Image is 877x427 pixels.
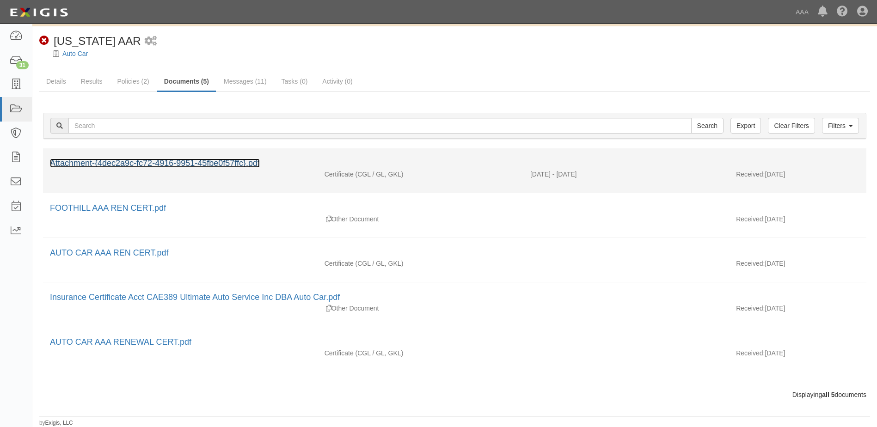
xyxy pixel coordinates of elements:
[36,390,873,399] div: Displaying documents
[45,420,73,426] a: Exigis, LLC
[50,293,340,302] a: Insurance Certificate Acct CAE389 Ultimate Auto Service Inc DBA Auto Car.pdf
[523,170,729,179] div: Effective 08/11/2024 - Expiration 08/11/2025
[110,72,156,91] a: Policies (2)
[50,292,859,304] div: Insurance Certificate Acct CAE389 Ultimate Auto Service Inc DBA Auto Car.pdf
[326,304,331,313] div: Duplicate
[729,304,866,317] div: [DATE]
[7,4,71,21] img: logo-5460c22ac91f19d4615b14bd174203de0afe785f0fc80cf4dbbc73dc1793850b.png
[50,159,260,168] a: Attachment-{4dec2a9c-fc72-4916-9951-45fbe0f57ffc}.pdf
[729,170,866,183] div: [DATE]
[39,419,73,427] small: by
[157,72,216,92] a: Documents (5)
[145,37,157,46] i: 1 scheduled workflow
[729,348,866,362] div: [DATE]
[729,259,866,273] div: [DATE]
[736,259,765,268] p: Received:
[736,348,765,358] p: Received:
[74,72,110,91] a: Results
[318,214,523,224] div: Other Document
[68,118,692,134] input: Search
[50,202,859,214] div: FOOTHILL AAA REN CERT.pdf
[39,36,49,46] i: Non-Compliant
[837,6,848,18] i: Help Center - Complianz
[50,337,191,347] a: AUTO CAR AAA RENEWAL CERT.pdf
[62,50,88,57] a: Auto Car
[736,304,765,313] p: Received:
[318,170,523,179] div: Commercial General Liability / Garage Liability Garage Keepers Liability
[326,214,331,224] div: Duplicate
[50,158,859,170] div: Attachment-{4dec2a9c-fc72-4916-9951-45fbe0f57ffc}.pdf
[39,33,141,49] div: California AAR
[691,118,724,134] input: Search
[50,203,166,213] a: FOOTHILL AAA REN CERT.pdf
[822,391,834,398] b: all 5
[50,247,859,259] div: AUTO CAR AAA REN CERT.pdf
[315,72,359,91] a: Activity (0)
[768,118,815,134] a: Clear Filters
[50,336,859,348] div: AUTO CAR AAA RENEWAL CERT.pdf
[54,35,141,47] span: [US_STATE] AAR
[16,61,29,69] div: 31
[50,248,168,257] a: AUTO CAR AAA REN CERT.pdf
[39,72,73,91] a: Details
[736,170,765,179] p: Received:
[275,72,315,91] a: Tasks (0)
[736,214,765,224] p: Received:
[730,118,761,134] a: Export
[318,348,523,358] div: Commercial General Liability / Garage Liability Garage Keepers Liability
[318,259,523,268] div: Commercial General Liability / Garage Liability Garage Keepers Liability
[791,3,813,21] a: AAA
[729,214,866,228] div: [DATE]
[822,118,859,134] a: Filters
[318,304,523,313] div: Other Document
[217,72,274,91] a: Messages (11)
